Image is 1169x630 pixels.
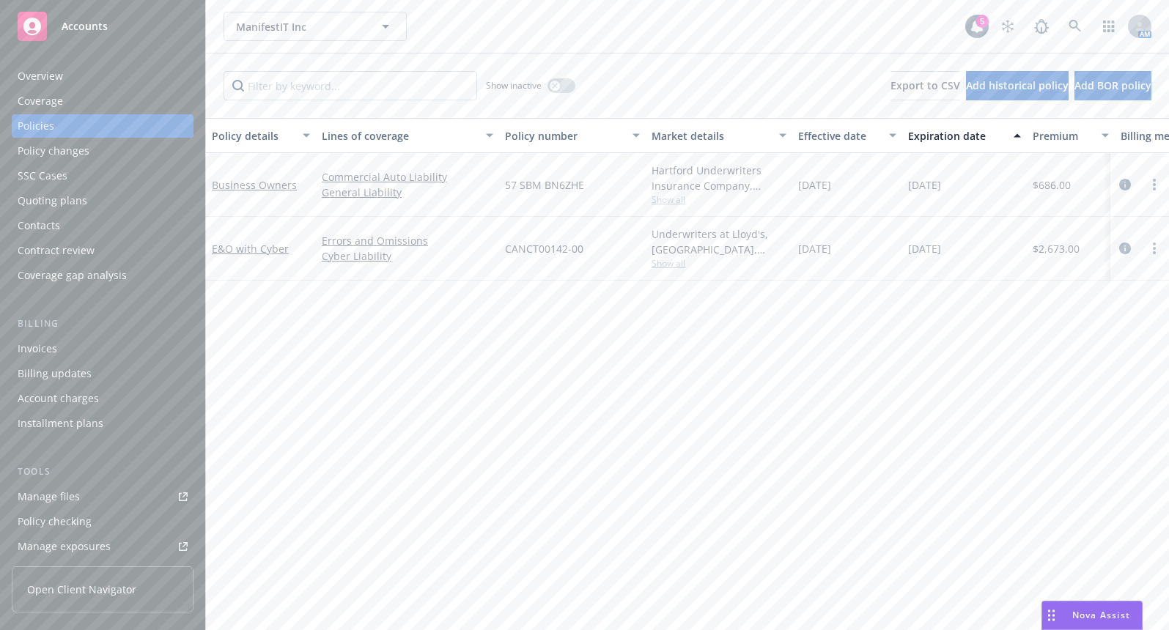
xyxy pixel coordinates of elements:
div: 5 [976,15,989,28]
div: Coverage gap analysis [18,264,127,287]
div: SSC Cases [18,164,67,188]
a: Switch app [1094,12,1124,41]
a: Overview [12,64,193,88]
div: Lines of coverage [322,128,477,144]
span: $2,673.00 [1033,241,1080,256]
button: ManifestIT Inc [224,12,407,41]
div: Billing [12,316,193,331]
a: Search [1061,12,1090,41]
div: Overview [18,64,63,88]
span: Show inactive [486,79,542,92]
div: Billing updates [18,362,92,385]
a: circleInformation [1116,240,1134,257]
div: Premium [1033,128,1093,144]
a: Policy checking [12,510,193,533]
a: Coverage [12,89,193,113]
div: Manage exposures [18,535,111,558]
button: Add historical policy [966,71,1069,100]
a: Commercial Auto Liability [322,169,493,185]
div: Policy changes [18,139,89,163]
span: Show all [652,193,786,206]
a: Policies [12,114,193,138]
a: Billing updates [12,362,193,385]
div: Contacts [18,214,60,237]
a: Account charges [12,387,193,410]
a: General Liability [322,185,493,200]
span: ManifestIT Inc [236,19,363,34]
div: Account charges [18,387,99,410]
span: Nova Assist [1072,609,1130,621]
button: Effective date [792,118,902,153]
span: Accounts [62,21,108,32]
span: Add BOR policy [1074,78,1151,92]
a: Contract review [12,239,193,262]
div: Installment plans [18,412,103,435]
button: Nova Assist [1041,601,1143,630]
div: Drag to move [1042,601,1061,629]
div: Coverage [18,89,63,113]
a: SSC Cases [12,164,193,188]
button: Premium [1027,118,1115,153]
input: Filter by keyword... [224,71,477,100]
a: Invoices [12,337,193,360]
button: Lines of coverage [316,118,499,153]
div: Hartford Underwriters Insurance Company, Hartford Insurance Group [652,163,786,193]
a: Report a Bug [1027,12,1056,41]
a: Manage exposures [12,535,193,558]
span: [DATE] [798,177,831,193]
div: Contract review [18,239,95,262]
div: Policy checking [18,510,92,533]
div: Manage files [18,485,80,508]
a: more [1146,240,1163,257]
a: Errors and Omissions [322,233,493,248]
a: Accounts [12,6,193,47]
button: Add BOR policy [1074,71,1151,100]
div: Market details [652,128,770,144]
div: Policies [18,114,54,138]
div: Invoices [18,337,57,360]
button: Export to CSV [890,71,960,100]
span: [DATE] [798,241,831,256]
div: Policy details [212,128,294,144]
span: [DATE] [908,177,941,193]
span: 57 SBM BN6ZHE [505,177,584,193]
a: Coverage gap analysis [12,264,193,287]
button: Policy details [206,118,316,153]
button: Expiration date [902,118,1027,153]
a: Installment plans [12,412,193,435]
button: Policy number [499,118,646,153]
span: [DATE] [908,241,941,256]
a: Contacts [12,214,193,237]
a: Policy changes [12,139,193,163]
span: Export to CSV [890,78,960,92]
span: Show all [652,257,786,270]
a: E&O with Cyber [212,242,289,256]
div: Policy number [505,128,624,144]
a: more [1146,176,1163,193]
span: CANCT00142-00 [505,241,583,256]
a: Manage files [12,485,193,508]
div: Quoting plans [18,189,87,212]
span: Open Client Navigator [27,582,136,597]
a: Business Owners [212,178,297,192]
span: Add historical policy [966,78,1069,92]
div: Tools [12,464,193,479]
a: Stop snowing [993,12,1022,41]
div: Expiration date [908,128,1005,144]
button: Market details [646,118,792,153]
a: Quoting plans [12,189,193,212]
div: Effective date [798,128,880,144]
a: Cyber Liability [322,248,493,264]
div: Underwriters at Lloyd's, [GEOGRAPHIC_DATA], [PERSON_NAME] of [GEOGRAPHIC_DATA], DUAL Commercial L... [652,226,786,257]
a: circleInformation [1116,176,1134,193]
span: $686.00 [1033,177,1071,193]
